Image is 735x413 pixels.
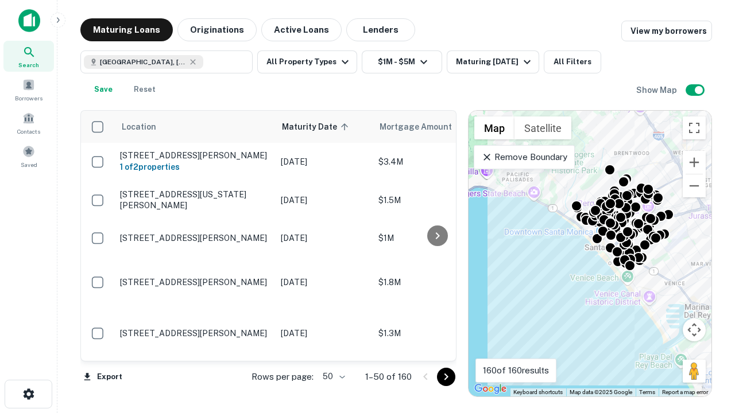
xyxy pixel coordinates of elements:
button: Originations [177,18,257,41]
button: Maturing Loans [80,18,173,41]
p: [STREET_ADDRESS][PERSON_NAME] [120,277,269,287]
a: Borrowers [3,74,54,105]
div: Maturing [DATE] [456,55,534,69]
p: [STREET_ADDRESS][PERSON_NAME] [120,233,269,243]
p: [STREET_ADDRESS][PERSON_NAME] [120,328,269,338]
a: Terms (opens in new tab) [639,389,655,395]
p: [DATE] [281,232,367,244]
div: 0 0 [469,111,711,396]
p: 160 of 160 results [483,364,549,377]
button: $1M - $5M [362,50,442,73]
a: Saved [3,141,54,172]
p: [DATE] [281,327,367,340]
p: [DATE] [281,276,367,289]
p: [DATE] [281,155,367,168]
button: Maturing [DATE] [447,50,539,73]
a: Open this area in Google Maps (opens a new window) [471,381,509,396]
p: [DATE] [281,194,367,206]
p: [STREET_ADDRESS][US_STATE][PERSON_NAME] [120,189,269,210]
img: Google [471,381,509,396]
span: [GEOGRAPHIC_DATA], [GEOGRAPHIC_DATA], [GEOGRAPHIC_DATA] [100,57,186,67]
th: Maturity Date [275,111,373,143]
button: Keyboard shortcuts [513,388,563,396]
span: Borrowers [15,93,42,103]
th: Mortgage Amount [373,111,499,143]
button: All Property Types [257,50,357,73]
button: Show street map [474,116,514,139]
p: 1–50 of 160 [365,370,412,384]
button: Drag Pegman onto the map to open Street View [683,360,706,383]
p: Rows per page: [252,370,314,384]
button: Reset [126,78,163,101]
button: Export [80,368,125,385]
p: $1.8M [378,276,493,289]
p: $3.4M [378,155,493,168]
button: Toggle fullscreen view [683,116,706,139]
p: [STREET_ADDRESS][PERSON_NAME] [120,150,269,161]
button: Zoom out [683,174,706,197]
p: $1M [378,232,493,244]
a: View my borrowers [621,21,712,41]
button: Save your search to get updates of matches that match your search criteria. [85,78,122,101]
span: Contacts [17,127,40,136]
p: Remove Boundary [481,150,567,164]
button: Lenders [346,18,415,41]
img: capitalize-icon.png [18,9,40,32]
p: $1.3M [378,327,493,340]
iframe: Chat Widget [678,285,735,340]
span: Location [121,120,156,134]
button: Active Loans [261,18,342,41]
h6: Show Map [636,84,679,96]
div: 50 [318,368,347,385]
a: Search [3,41,54,72]
span: Maturity Date [282,120,352,134]
span: Map data ©2025 Google [570,389,632,395]
span: Saved [21,160,37,169]
span: Mortgage Amount [380,120,467,134]
p: $1.5M [378,194,493,206]
a: Report a map error [662,389,708,395]
button: Zoom in [683,151,706,174]
button: Go to next page [437,368,455,386]
button: All Filters [544,50,601,73]
h6: 1 of 2 properties [120,161,269,173]
th: Location [114,111,275,143]
a: Contacts [3,107,54,138]
span: Search [18,60,39,69]
button: Show satellite imagery [514,116,571,139]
